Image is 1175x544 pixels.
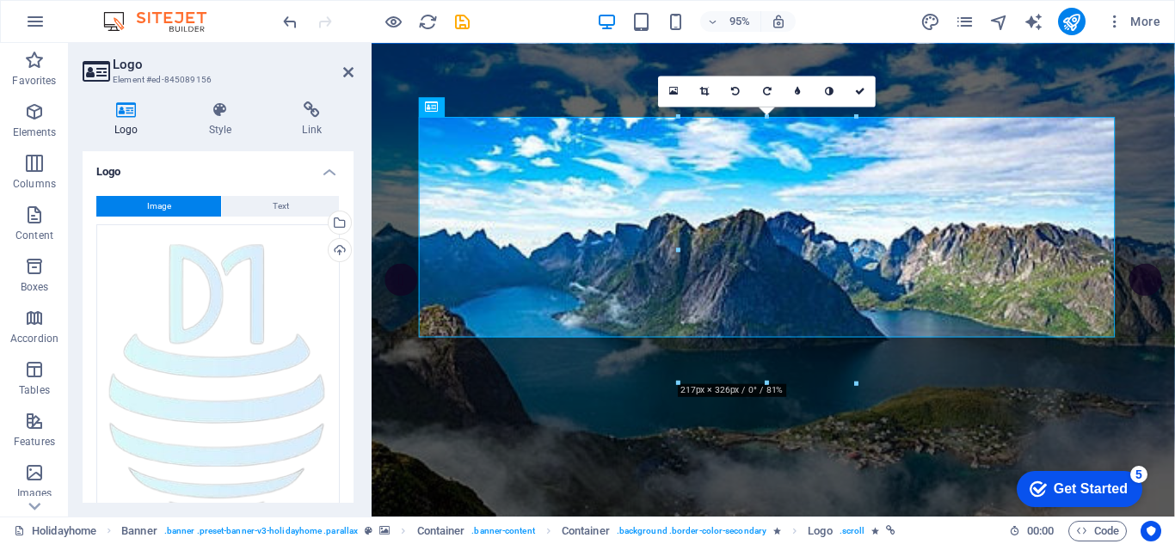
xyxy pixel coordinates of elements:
p: Favorites [12,74,56,88]
button: Text [222,196,339,217]
a: Select files from the file manager, stock photos, or upload file(s) [658,76,689,107]
button: design [920,11,941,32]
p: Tables [19,383,50,397]
button: Usercentrics [1141,521,1161,541]
span: Click to select. Double-click to edit [121,521,157,541]
button: Click here to leave preview mode and continue editing [383,11,403,32]
i: This element contains a background [379,526,390,535]
span: . banner-content [471,521,534,541]
button: Code [1068,521,1127,541]
button: text_generator [1024,11,1044,32]
i: This element is a customizable preset [365,526,372,535]
i: Design (Ctrl+Alt+Y) [920,12,940,32]
p: Content [15,229,53,242]
button: navigator [989,11,1010,32]
span: Image [147,196,171,217]
i: Save (Ctrl+S) [452,12,472,32]
div: white-Photoroom-WUiOaqM5Ca6h55hMnSonOQ.png [96,224,340,524]
h4: Logo [83,101,177,138]
h2: Logo [113,57,354,72]
span: Click to select. Double-click to edit [808,521,832,541]
h6: 95% [726,11,754,32]
p: Boxes [21,280,49,294]
i: Publish [1061,12,1081,32]
a: Greyscale [814,76,845,107]
button: save [452,11,472,32]
a: Crop mode [690,76,721,107]
span: : [1039,524,1042,537]
a: Click to cancel selection. Double-click to open Pages [14,521,96,541]
a: Rotate left 90° [721,76,752,107]
div: 5 [123,3,140,21]
span: . scroll [840,521,865,541]
span: Click to select. Double-click to edit [562,521,610,541]
div: Get Started 5 items remaining, 0% complete [9,9,135,45]
h4: Style [177,101,271,138]
i: Navigator [989,12,1009,32]
span: Click to select. Double-click to edit [417,521,465,541]
a: Rotate right 90° [752,76,783,107]
a: Confirm ( Ctrl ⏎ ) [845,76,876,107]
button: 95% [700,11,761,32]
img: Editor Logo [99,11,228,32]
nav: breadcrumb [121,521,895,541]
span: More [1106,13,1160,30]
i: Element contains an animation [773,526,781,535]
span: Text [273,196,289,217]
h3: Element #ed-845089156 [113,72,319,88]
p: Images [17,486,52,500]
div: Get Started [46,19,120,34]
a: Blur [783,76,814,107]
span: 00 00 [1027,521,1054,541]
p: Elements [13,125,57,139]
h6: Session time [1009,521,1055,541]
i: On resize automatically adjust zoom level to fit chosen device. [771,14,786,29]
button: reload [417,11,438,32]
i: AI Writer [1024,12,1043,32]
i: Pages (Ctrl+Alt+S) [955,12,975,32]
button: More [1099,8,1167,35]
p: Features [14,435,55,449]
p: Columns [13,177,56,191]
span: . banner .preset-banner-v3-holidayhome .parallax [164,521,358,541]
span: Code [1076,521,1119,541]
button: undo [280,11,300,32]
p: Accordion [10,332,58,345]
span: . background .border-color-secondary [617,521,766,541]
i: Undo: Change image (Ctrl+Z) [280,12,300,32]
h4: Logo [83,151,354,182]
button: pages [955,11,975,32]
button: publish [1058,8,1086,35]
i: Reload page [418,12,438,32]
i: Element contains an animation [871,526,879,535]
button: Image [96,196,221,217]
i: This element is linked [886,526,895,535]
h4: Link [270,101,354,138]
